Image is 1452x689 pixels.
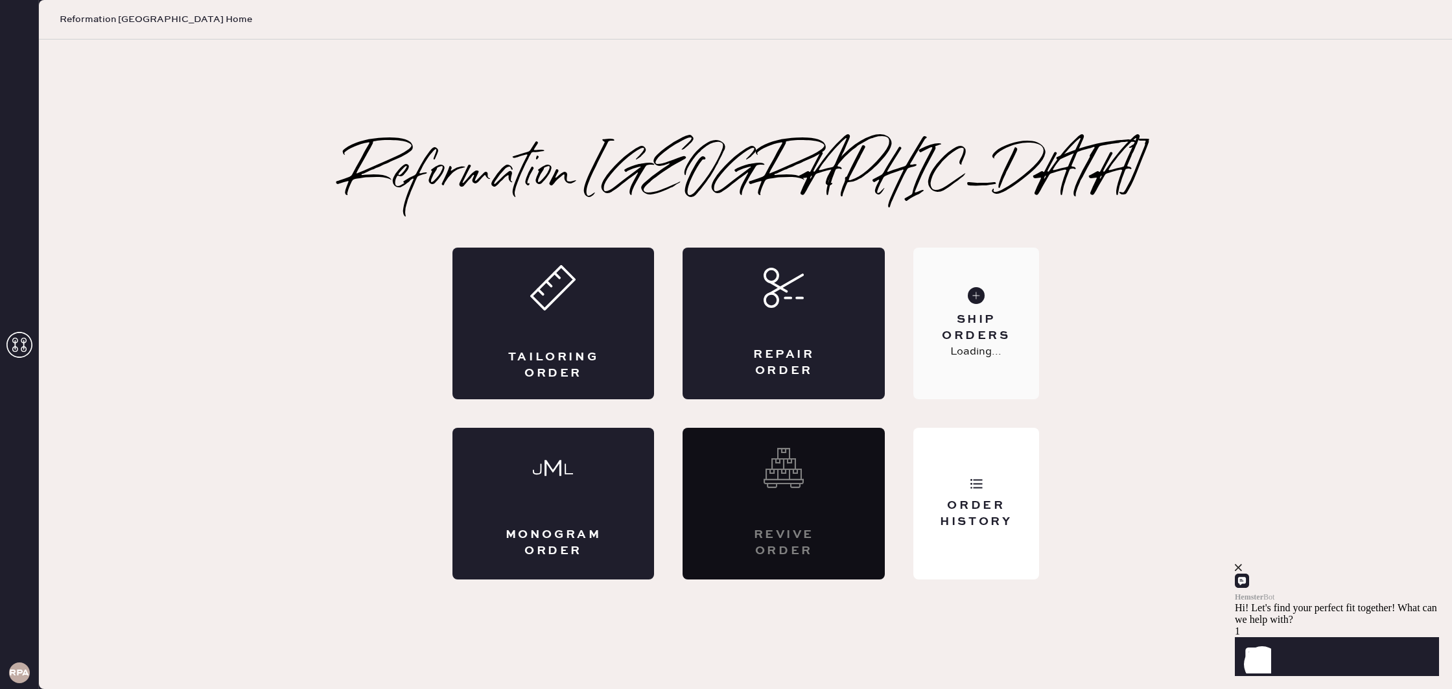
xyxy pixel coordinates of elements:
div: Monogram Order [504,527,603,559]
p: Loading... [950,344,1001,360]
div: Ship Orders [924,312,1028,344]
div: Revive order [734,527,833,559]
div: Interested? Contact us at care@hemster.co [683,428,885,579]
h2: Reformation [GEOGRAPHIC_DATA] [345,149,1147,201]
div: Tailoring Order [504,349,603,382]
span: Reformation [GEOGRAPHIC_DATA] Home [60,13,252,26]
div: Order History [924,498,1028,530]
div: Repair Order [734,347,833,379]
iframe: Front Chat [1235,514,1449,686]
h3: RPA [9,668,29,677]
